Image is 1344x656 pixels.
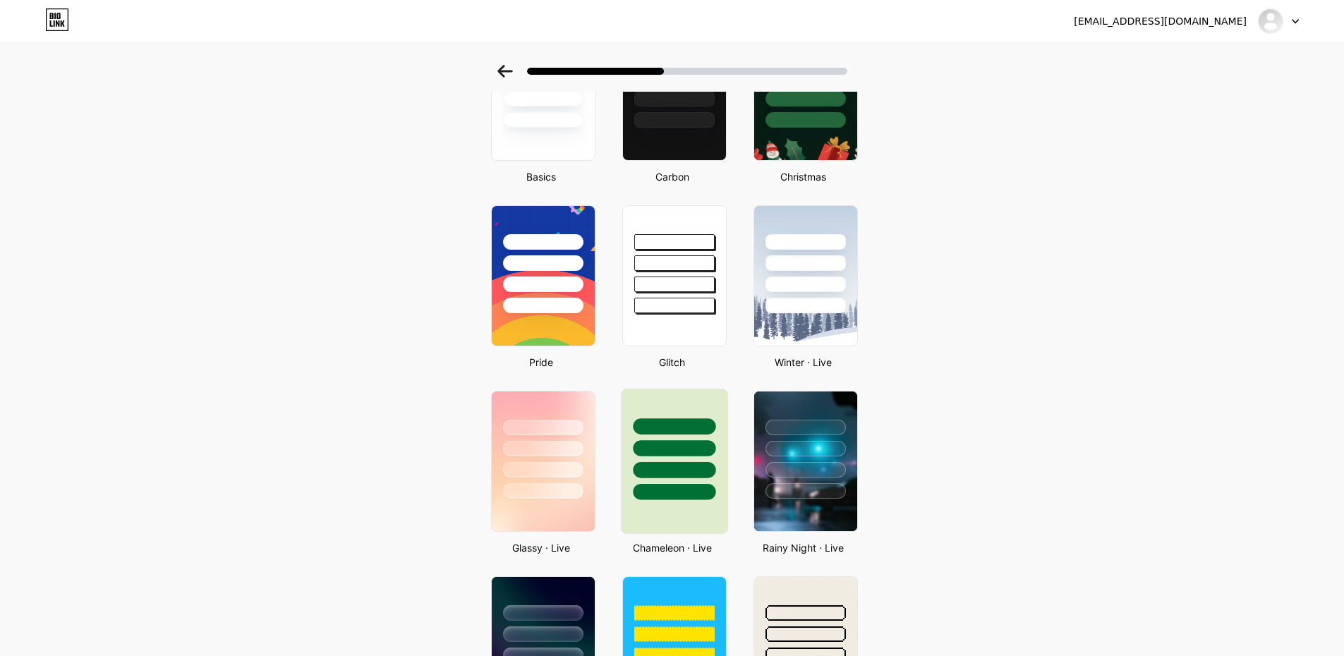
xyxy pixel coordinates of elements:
[1074,14,1247,29] div: [EMAIL_ADDRESS][DOMAIN_NAME]
[749,169,858,184] div: Christmas
[487,355,595,370] div: Pride
[618,169,727,184] div: Carbon
[618,355,727,370] div: Glitch
[749,355,858,370] div: Winter · Live
[487,540,595,555] div: Glassy · Live
[618,540,727,555] div: Chameleon · Live
[487,169,595,184] div: Basics
[1257,8,1284,35] img: 越越-總部
[749,540,858,555] div: Rainy Night · Live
